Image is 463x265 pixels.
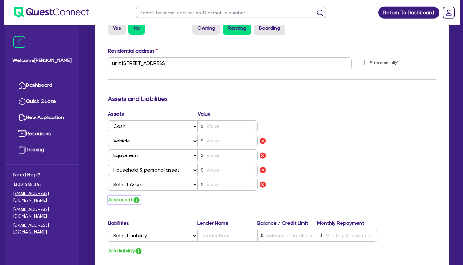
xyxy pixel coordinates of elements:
[13,190,71,204] a: [EMAIL_ADDRESS][DOMAIN_NAME]
[18,146,26,154] img: training
[13,126,71,142] a: Resources
[197,219,257,227] label: Lender Name
[13,110,71,126] a: New Application
[197,230,257,242] input: Lender Name
[198,149,258,161] input: Value
[14,7,89,18] img: quest-connect-logo-blue
[223,22,251,35] label: Renting
[257,230,317,242] input: Balance / Credit Limit
[198,135,258,147] input: Value
[108,95,436,103] h3: Assets and Liabilities
[128,22,145,35] label: No
[370,60,399,66] label: Enter manually?
[198,120,258,132] input: Value
[13,142,71,158] a: Training
[108,219,197,227] label: Liabilities
[259,166,266,174] img: icon remove asset liability
[441,4,457,21] a: Dropdown toggle
[13,206,71,219] a: [EMAIL_ADDRESS][DOMAIN_NAME]
[13,222,71,235] a: [EMAIL_ADDRESS][DOMAIN_NAME]
[135,247,142,255] img: icon-add
[198,164,258,176] input: Value
[257,219,317,227] label: Balance / Credit Limit
[13,36,25,48] img: icon-menu-close
[378,7,439,19] a: Return To Dashboard
[18,98,26,105] img: quick-quote
[13,77,71,93] a: Dashboard
[108,247,143,255] button: Add liability
[133,196,140,204] img: icon-add
[198,110,211,118] label: Value
[259,181,266,188] img: icon remove asset liability
[192,22,220,35] label: Owning
[108,196,141,204] button: Add asset
[108,22,126,35] label: Yes
[108,47,158,55] label: Residential address
[13,181,71,188] span: 1300 465 363
[259,152,266,159] img: icon remove asset liability
[108,110,198,118] label: Assets
[317,219,377,227] label: Monthly Repayment
[12,57,72,64] span: Welcome [PERSON_NAME]
[13,93,71,110] a: Quick Quote
[136,7,326,18] input: Search by name, application ID or mobile number...
[18,130,26,137] img: resources
[198,179,258,191] input: Value
[259,137,266,145] img: icon remove asset liability
[254,22,285,35] label: Boarding
[317,230,377,242] input: Monthly Repayment
[18,114,26,121] img: new-application
[13,171,71,179] span: Need Help?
